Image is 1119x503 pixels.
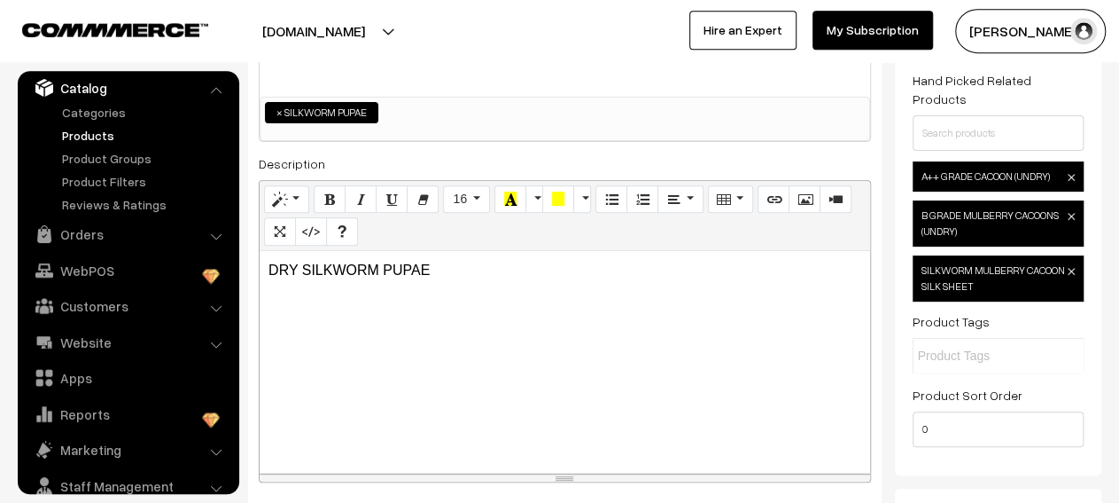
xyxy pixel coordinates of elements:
[314,185,346,214] button: Bold (CTRL+B)
[913,115,1084,151] input: Search products
[443,185,490,214] button: Font Size
[265,102,378,123] li: SILKWORM PUPAE
[22,434,233,466] a: Marketing
[264,185,309,214] button: Style
[22,290,233,322] a: Customers
[58,103,233,122] a: Categories
[913,200,1084,247] span: B GRADE MULBERRY CACOONS (UNDRY)
[913,255,1084,302] span: SILKWORM MULBERRY CACOON SILK SHEET
[689,11,797,50] a: Hire an Expert
[58,126,233,145] a: Products
[276,105,283,121] span: ×
[1068,174,1075,181] img: close
[812,11,933,50] a: My Subscription
[22,255,233,287] a: WebPOS
[542,185,574,214] button: Background Color
[913,386,1022,405] label: Product Sort Order
[58,149,233,168] a: Product Groups
[22,72,233,104] a: Catalog
[453,192,467,206] span: 16
[22,18,177,39] a: COMMMERCE
[268,260,861,281] p: DRY SILKWORM PUPAE
[259,154,325,173] label: Description
[22,23,208,36] img: COMMMERCE
[913,412,1084,447] input: Enter Number
[708,185,753,214] button: Table
[22,218,233,250] a: Orders
[1070,18,1097,44] img: user
[913,161,1084,192] span: A++ GRADE CACOON (UNDRY)
[820,185,851,214] button: Video
[200,9,427,53] button: [DOMAIN_NAME]
[595,185,627,214] button: Unordered list (CTRL+SHIFT+NUM7)
[295,217,327,246] button: Code View
[913,312,990,331] label: Product Tags
[1068,213,1075,220] img: close
[494,185,526,214] button: Recent Color
[918,347,1073,365] input: Product Tags
[913,71,1084,108] label: Hand Picked Related Products
[22,470,233,502] a: Staff Management
[1068,268,1075,275] img: close
[326,217,358,246] button: Help
[955,9,1106,53] button: [PERSON_NAME]…
[58,195,233,214] a: Reviews & Ratings
[573,185,591,214] button: More Color
[376,185,408,214] button: Underline (CTRL+U)
[345,185,377,214] button: Italic (CTRL+I)
[789,185,820,214] button: Picture
[626,185,658,214] button: Ordered list (CTRL+SHIFT+NUM8)
[22,398,233,430] a: Reports
[22,362,233,394] a: Apps
[407,185,439,214] button: Remove Font Style (CTRL+\)
[58,172,233,191] a: Product Filters
[758,185,789,214] button: Link (CTRL+K)
[264,217,296,246] button: Full Screen
[260,474,870,482] div: resize
[22,326,233,358] a: Website
[525,185,543,214] button: More Color
[657,185,703,214] button: Paragraph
